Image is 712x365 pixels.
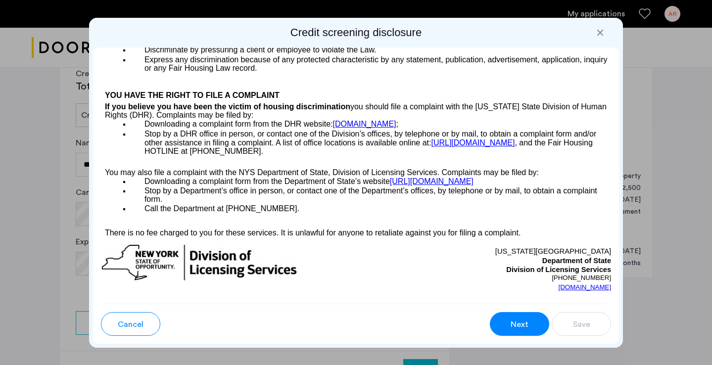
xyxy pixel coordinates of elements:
p: Stop by a Department’s office in person, or contact one of the Department’s offices, by telephone... [131,186,611,204]
p: You may also file a complaint with the NYS Department of State, Division of Licensing Services. C... [101,162,611,177]
p: [PHONE_NUMBER] [356,274,612,282]
p: Division of Licensing Services [356,266,612,274]
a: [URL][DOMAIN_NAME] [390,178,474,185]
a: [URL][DOMAIN_NAME] [431,138,515,147]
h4: YOU HAVE THE RIGHT TO FILE A COMPLAINT [101,90,611,101]
a: [DOMAIN_NAME] [332,120,396,129]
button: button [490,312,549,336]
p: Discriminate by pressuring a client or employee to violate the Law. [131,46,611,55]
p: , and the Fair Housing HOTLINE at [PHONE_NUMBER]. [131,129,611,156]
h4: If you believe you have been the victim of housing discrimination [101,101,611,119]
p: Department of State [356,257,612,266]
span: you should file a complaint with the [US_STATE] State Division of Human Rights (DHR). Complaints ... [105,102,607,119]
p: Express any discrimination because of any protected characteristic by any statement, publication,... [131,55,611,73]
span: Downloading a complaint form from the Department of State’s website [144,177,390,185]
p: ; [131,120,611,129]
p: [US_STATE][GEOGRAPHIC_DATA] [356,303,612,314]
span: Save [573,319,590,330]
p: [US_STATE][GEOGRAPHIC_DATA] [356,244,612,257]
span: Stop by a DHR office in person, or contact one of the Division’s offices, by telephone or by mail... [144,130,596,146]
button: button [101,312,160,336]
span: Cancel [118,319,143,330]
p: There is no fee charged to you for these services. It is unlawful for anyone to retaliate against... [101,220,611,239]
img: new-york-logo.png [101,244,298,282]
p: Call the Department at [PHONE_NUMBER]. [131,204,611,214]
a: [DOMAIN_NAME] [558,282,611,292]
span: Next [511,319,528,330]
span: Downloading a complaint form from the DHR website: [144,120,333,128]
h2: Credit screening disclosure [93,26,619,40]
button: button [552,312,611,336]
